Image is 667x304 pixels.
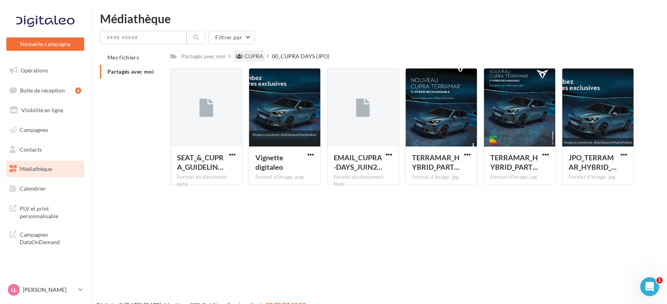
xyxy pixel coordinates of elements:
[107,68,154,75] span: Partagés avec moi
[255,153,283,171] span: Vignette digitaleo
[20,165,52,172] span: Médiathèque
[656,277,663,284] span: 1
[5,161,86,177] a: Médiathèque
[6,282,84,297] a: LL [PERSON_NAME]
[21,107,63,113] span: Visibilité en ligne
[569,153,617,171] span: JPO_TERRAMAR_HYBRID_GMB copie
[20,185,46,192] span: Calendrier
[107,54,139,61] span: Mes fichiers
[20,229,81,246] span: Campagnes DataOnDemand
[181,52,225,60] div: Partagés avec moi
[11,286,17,294] span: LL
[5,82,86,99] a: Boîte de réception4
[5,102,86,119] a: Visibilité en ligne
[412,174,471,181] div: Format d'image: jpg
[334,174,392,188] div: Format du document: html
[640,277,659,296] iframe: Intercom live chat
[244,52,263,60] div: CUPRA
[177,174,236,188] div: Format du document: pptx
[20,146,42,152] span: Contacts
[5,62,86,79] a: Opérations
[569,174,627,181] div: Format d'image: jpg
[5,180,86,197] a: Calendrier
[5,141,86,158] a: Contacts
[75,87,81,94] div: 4
[5,226,86,249] a: Campagnes DataOnDemand
[412,153,460,171] span: TERRAMAR_HYBRID_PART_9X16 copie
[490,153,538,171] span: TERRAMAR_HYBRID_PART_4x5 copie
[20,67,48,74] span: Opérations
[20,126,48,133] span: Campagnes
[334,153,382,171] span: EMAIL_CUPRA-DAYS_JUIN2025
[6,37,84,51] button: Nouvelle campagne
[20,203,81,220] span: PLV et print personnalisable
[272,52,329,60] div: 00_CUPRA DAYS (JPO)
[20,87,65,93] span: Boîte de réception
[255,174,314,181] div: Format d'image: png
[209,31,255,44] button: Filtrer par
[100,13,658,24] div: Médiathèque
[177,153,224,171] span: SEAT_&_CUPRA_GUIDELINES_JPO_2025
[5,200,86,223] a: PLV et print personnalisable
[490,174,549,181] div: Format d'image: jpg
[23,286,75,294] p: [PERSON_NAME]
[5,122,86,138] a: Campagnes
